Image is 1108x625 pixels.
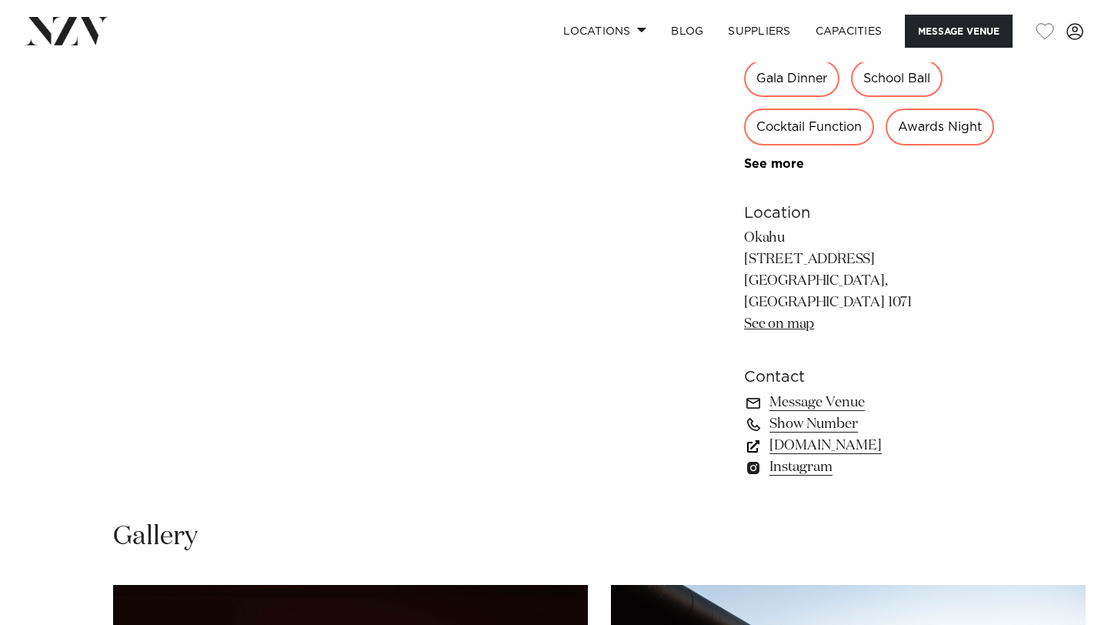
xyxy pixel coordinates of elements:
[744,109,874,145] div: Cocktail Function
[744,228,995,335] p: Okahu [STREET_ADDRESS] [GEOGRAPHIC_DATA], [GEOGRAPHIC_DATA] 1071
[744,413,995,435] a: Show Number
[851,60,943,97] div: School Ball
[886,109,994,145] div: Awards Night
[744,435,995,456] a: [DOMAIN_NAME]
[803,15,895,48] a: Capacities
[905,15,1013,48] button: Message Venue
[25,17,108,45] img: nzv-logo.png
[113,520,198,554] h2: Gallery
[744,60,839,97] div: Gala Dinner
[744,392,995,413] a: Message Venue
[744,202,995,225] h6: Location
[551,15,659,48] a: Locations
[744,317,814,331] a: See on map
[716,15,803,48] a: SUPPLIERS
[744,456,995,478] a: Instagram
[659,15,716,48] a: BLOG
[744,366,995,389] h6: Contact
